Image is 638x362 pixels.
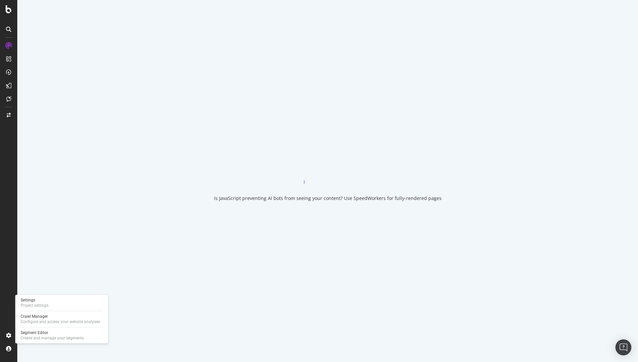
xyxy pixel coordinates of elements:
[304,160,352,184] div: animation
[21,330,84,335] div: Segment Editor
[18,329,106,341] a: Segment EditorCreate and manage your segments
[214,195,442,202] div: Is JavaScript preventing AI bots from seeing your content? Use SpeedWorkers for fully-rendered pages
[615,339,631,355] div: Open Intercom Messenger
[21,335,84,341] div: Create and manage your segments
[21,297,49,303] div: Settings
[21,303,49,308] div: Project settings
[21,314,100,319] div: Crawl Manager
[21,319,100,324] div: Configure and access your website analyses
[18,297,106,309] a: SettingsProject settings
[18,313,106,325] a: Crawl ManagerConfigure and access your website analyses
